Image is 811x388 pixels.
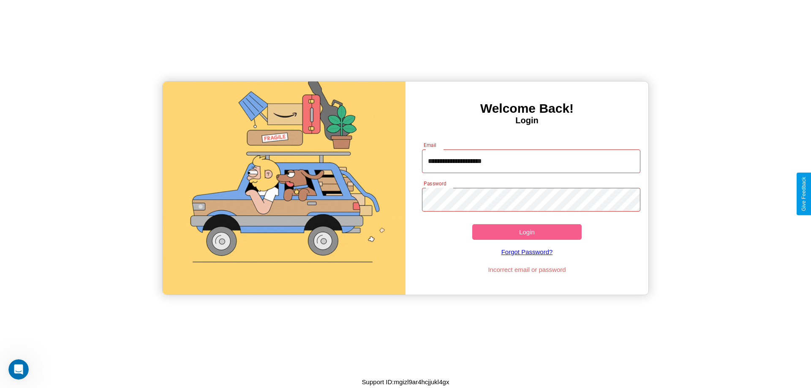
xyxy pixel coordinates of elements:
a: Forgot Password? [418,240,637,264]
label: Email [424,141,437,149]
img: gif [163,81,405,295]
button: Login [472,224,582,240]
h4: Login [405,116,648,125]
div: Give Feedback [801,177,807,211]
p: Incorrect email or password [418,264,637,275]
h3: Welcome Back! [405,101,648,116]
label: Password [424,180,446,187]
p: Support ID: mgizl9ar4hcjjukl4gx [362,376,449,388]
iframe: Intercom live chat [8,359,29,380]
